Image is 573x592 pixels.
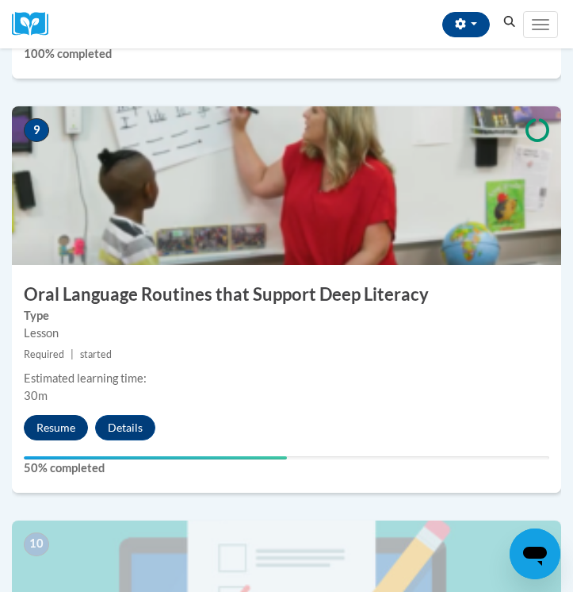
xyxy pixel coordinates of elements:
[12,12,59,37] a: Cox Campus
[95,415,155,440] button: Details
[12,12,59,37] img: Logo brand
[24,118,49,142] span: 9
[498,13,521,32] button: Search
[24,348,64,360] span: Required
[24,415,88,440] button: Resume
[24,45,549,63] label: 100% completed
[24,389,48,402] span: 30m
[24,459,549,477] label: 50% completed
[24,325,549,342] div: Lesson
[24,370,549,387] div: Estimated learning time:
[24,307,549,325] label: Type
[12,283,561,307] h3: Oral Language Routines that Support Deep Literacy
[24,456,287,459] div: Your progress
[12,106,561,265] img: Course Image
[71,348,74,360] span: |
[510,529,560,579] iframe: Button to launch messaging window
[24,532,49,556] span: 10
[442,12,490,37] button: Account Settings
[80,348,112,360] span: started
